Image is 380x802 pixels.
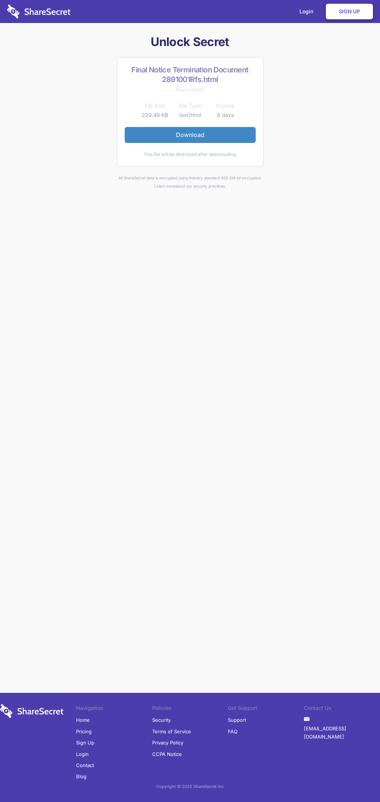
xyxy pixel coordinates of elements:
[125,86,256,94] div: Shared [DATE]
[173,111,208,120] td: text/html
[76,749,89,760] a: Login
[228,726,237,737] a: FAQ
[76,760,94,771] a: Contact
[228,714,246,726] a: Support
[173,101,208,110] th: File Type
[326,4,373,19] a: Sign Up
[125,150,256,159] div: This file will be destroyed after downloading.
[125,65,256,84] h2: Final Notice Termination Document 2891001Rfs.html
[152,737,183,748] a: Privacy Policy
[152,726,191,737] a: Terms of Service
[152,714,171,726] a: Security
[125,127,256,143] a: Download
[137,101,173,110] th: File Size
[304,704,380,714] li: Contact Us
[76,714,90,726] a: Home
[152,704,228,714] li: Policies
[152,749,182,760] a: CCPA Notice
[76,737,94,748] a: Sign Up
[76,771,86,782] a: Blog
[208,101,243,110] th: Expires
[76,726,92,737] a: Pricing
[208,111,243,120] td: 6 days
[154,184,175,188] a: Learn more
[228,704,304,714] li: Get Support
[304,723,380,743] a: [EMAIL_ADDRESS][DOMAIN_NAME]
[76,704,152,714] li: Navigation
[7,4,71,19] img: logo-wordmark-white-trans-d4663122ce5f474addd5e946df7df03e33cb6a1c49d2221995e7729f52c070b2.svg
[137,111,173,120] td: 229.48 KB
